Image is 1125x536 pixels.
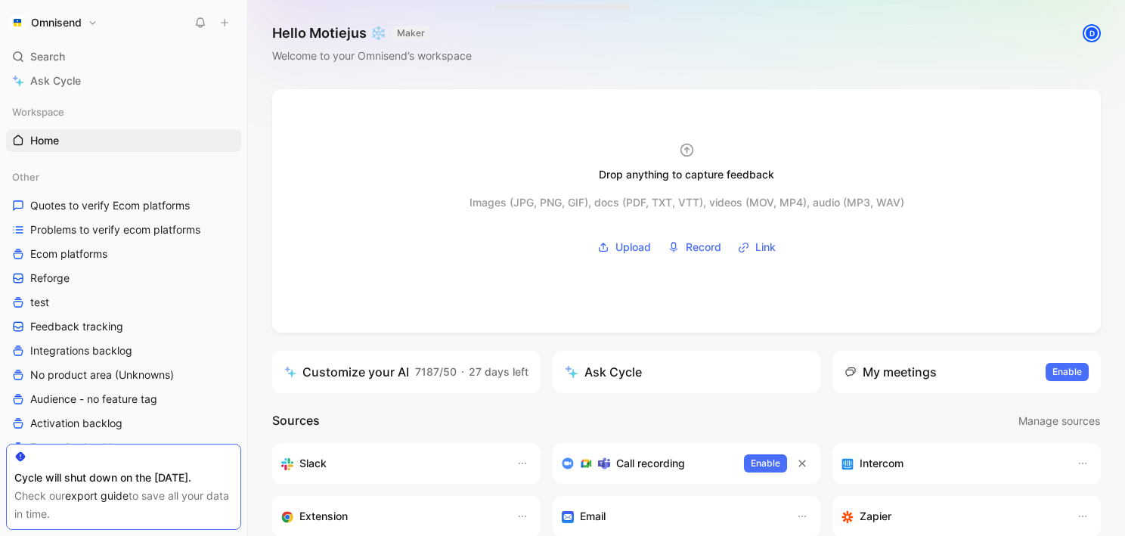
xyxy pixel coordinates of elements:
[6,339,241,362] a: Integrations backlog
[469,365,528,378] span: 27 days left
[6,291,241,314] a: test
[592,236,656,259] button: Upload
[30,246,107,262] span: Ecom platforms
[1018,412,1100,430] span: Manage sources
[6,436,241,459] a: Expansion backlog
[6,129,241,152] a: Home
[6,267,241,290] a: Reforge
[272,47,472,65] div: Welcome to your Omnisend’s workspace
[281,454,501,472] div: Sync your customers, send feedback and get updates in Slack
[30,416,122,431] span: Activation backlog
[686,238,721,256] span: Record
[841,454,1061,472] div: Sync your customers, send feedback and get updates in Intercom
[6,45,241,68] div: Search
[284,363,409,381] div: Customize your AI
[6,243,241,265] a: Ecom platforms
[1018,411,1101,431] button: Manage sources
[272,411,320,431] h2: Sources
[841,507,1061,525] div: Capture feedback from thousands of sources with Zapier (survey results, recordings, sheets, etc).
[616,454,685,472] h3: Call recording
[30,367,174,383] span: No product area (Unknowns)
[65,489,129,502] a: export guide
[272,24,472,42] h1: Hello Motiejus ❄️
[744,454,787,472] button: Enable
[392,26,429,41] button: MAKER
[281,507,501,525] div: Capture feedback from anywhere on the web
[30,440,124,455] span: Expansion backlog
[599,166,774,184] div: Drop anything to capture feedback
[755,238,776,256] span: Link
[860,454,903,472] h3: Intercom
[6,364,241,386] a: No product area (Unknowns)
[30,48,65,66] span: Search
[6,194,241,217] a: Quotes to verify Ecom platforms
[415,365,457,378] span: 7187/50
[662,236,727,259] button: Record
[6,218,241,241] a: Problems to verify ecom platforms
[6,166,241,188] div: Other
[6,101,241,123] div: Workspace
[6,315,241,338] a: Feedback tracking
[31,16,82,29] h1: Omnisend
[615,238,651,256] span: Upload
[1046,363,1089,381] button: Enable
[562,454,733,472] div: Record & transcribe meetings from Zoom, Meet & Teams.
[30,198,190,213] span: Quotes to verify Ecom platforms
[30,72,81,90] span: Ask Cycle
[299,454,327,472] h3: Slack
[580,507,606,525] h3: Email
[733,236,781,259] button: Link
[12,169,39,184] span: Other
[30,392,157,407] span: Audience - no feature tag
[565,363,642,381] div: Ask Cycle
[30,133,59,148] span: Home
[562,507,782,525] div: Forward emails to your feedback inbox
[1052,364,1082,380] span: Enable
[30,222,200,237] span: Problems to verify ecom platforms
[845,363,937,381] div: My meetings
[6,12,101,33] button: OmnisendOmnisend
[6,388,241,411] a: Audience - no feature tag
[10,15,25,30] img: Omnisend
[14,469,233,487] div: Cycle will shut down on the [DATE].
[30,295,49,310] span: test
[30,271,70,286] span: Reforge
[470,194,904,212] div: Images (JPG, PNG, GIF), docs (PDF, TXT, VTT), videos (MOV, MP4), audio (MP3, WAV)
[751,456,780,471] span: Enable
[272,351,541,393] a: Customize your AI7187/50·27 days left
[12,104,64,119] span: Workspace
[461,365,464,378] span: ·
[860,507,891,525] h3: Zapier
[1084,26,1099,41] div: D
[553,351,821,393] button: Ask Cycle
[30,319,123,334] span: Feedback tracking
[299,507,348,525] h3: Extension
[30,343,132,358] span: Integrations backlog
[6,70,241,92] a: Ask Cycle
[14,487,233,523] div: Check our to save all your data in time.
[6,412,241,435] a: Activation backlog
